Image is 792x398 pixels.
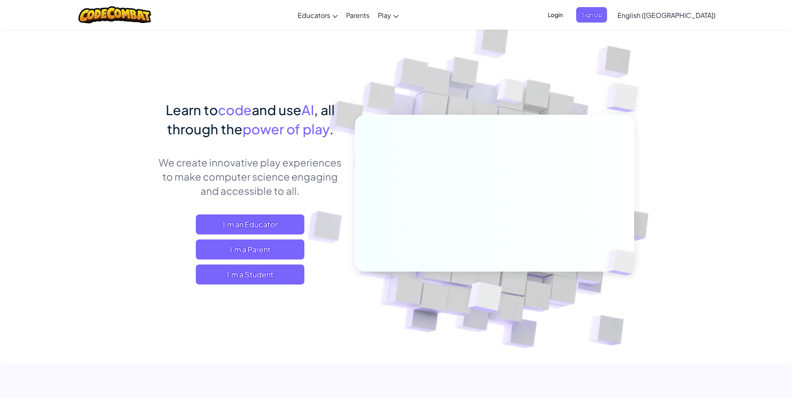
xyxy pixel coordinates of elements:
span: Learn to [166,101,218,118]
button: Sign Up [576,7,607,23]
img: Overlap cubes [593,232,655,293]
span: and use [252,101,301,118]
p: We create innovative play experiences to make computer science engaging and accessible to all. [158,155,342,198]
span: Educators [298,11,330,20]
a: I'm a Parent [196,239,304,259]
a: Parents [342,4,374,26]
a: English ([GEOGRAPHIC_DATA]) [613,4,720,26]
img: CodeCombat logo [78,6,152,23]
span: power of play [243,121,329,137]
button: Login [543,7,568,23]
span: AI [301,101,314,118]
img: Overlap cubes [590,63,662,133]
a: Educators [294,4,342,26]
img: Overlap cubes [481,62,541,124]
a: I'm an Educator [196,214,304,234]
span: Play [378,11,391,20]
a: Play [374,4,403,26]
span: . [329,121,334,137]
button: I'm a Student [196,264,304,285]
img: Overlap cubes [447,264,522,333]
span: code [218,101,252,118]
span: English ([GEOGRAPHIC_DATA]) [617,11,716,20]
